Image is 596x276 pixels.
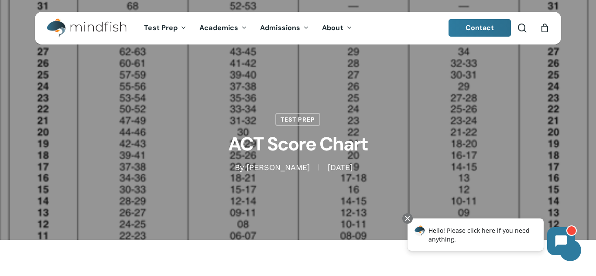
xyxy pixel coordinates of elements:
[315,24,359,32] a: About
[540,23,549,33] a: Cart
[137,12,358,44] nav: Main Menu
[449,19,511,37] a: Contact
[466,23,494,32] span: Contact
[247,163,310,172] a: [PERSON_NAME]
[319,164,361,170] span: [DATE]
[144,23,178,32] span: Test Prep
[193,24,253,32] a: Academics
[260,23,300,32] span: Admissions
[275,113,320,126] a: Test Prep
[322,23,343,32] span: About
[398,211,584,264] iframe: Chatbot
[137,24,193,32] a: Test Prep
[80,126,516,162] h1: ACT Score Chart
[253,24,315,32] a: Admissions
[235,164,244,170] span: By
[35,12,561,44] header: Main Menu
[199,23,238,32] span: Academics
